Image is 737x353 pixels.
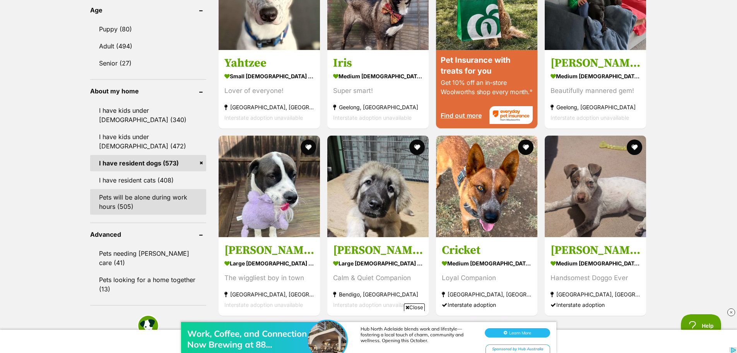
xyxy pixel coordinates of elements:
a: I have resident cats (408) [90,172,206,188]
strong: [GEOGRAPHIC_DATA], [GEOGRAPHIC_DATA] [442,289,532,300]
span: Close [404,303,425,311]
a: Cricket medium [DEMOGRAPHIC_DATA] Dog Loyal Companion [GEOGRAPHIC_DATA], [GEOGRAPHIC_DATA] Inters... [436,237,537,316]
button: favourite [627,139,643,155]
h3: [PERSON_NAME] [551,243,640,258]
strong: [GEOGRAPHIC_DATA], [GEOGRAPHIC_DATA] [224,289,314,300]
div: Loyal Companion [442,273,532,283]
strong: [GEOGRAPHIC_DATA], [GEOGRAPHIC_DATA] [224,102,314,112]
a: Pets looking for a home together (13) [90,272,206,297]
div: Work, Coffee, and Connection. Now Brewing at 88 [PERSON_NAME] [187,22,311,43]
div: Handsomest Doggo Ever [551,273,640,283]
header: Age [90,7,206,14]
strong: medium [DEMOGRAPHIC_DATA] Dog [551,258,640,269]
span: Interstate adoption unavailable [224,301,303,308]
div: Beautifully mannered gem! [551,85,640,96]
a: Pets will be alone during work hours (505) [90,189,206,215]
h3: [PERSON_NAME] [224,243,314,258]
h3: Cricket [442,243,532,258]
img: Cricket - Australian Cattle Dog [436,136,537,237]
header: About my home [90,88,206,95]
a: [PERSON_NAME] medium [DEMOGRAPHIC_DATA] Dog Handsomest Doggo Ever [GEOGRAPHIC_DATA], [GEOGRAPHIC_... [545,237,646,316]
strong: large [DEMOGRAPHIC_DATA] Dog [224,258,314,269]
a: Adult (494) [90,38,206,54]
a: Iris medium [DEMOGRAPHIC_DATA] Dog Super smart! Geelong, [GEOGRAPHIC_DATA] Interstate adoption un... [327,50,429,128]
span: Interstate adoption unavailable [333,301,412,308]
strong: medium [DEMOGRAPHIC_DATA] Dog [442,258,532,269]
a: Yahtzee small [DEMOGRAPHIC_DATA] Dog Lover of everyone! [GEOGRAPHIC_DATA], [GEOGRAPHIC_DATA] Inte... [219,50,320,128]
div: The wiggliest boy in town [224,273,314,283]
a: Puppy (80) [90,21,206,37]
h3: Yahtzee [224,55,314,70]
a: I have resident dogs (573) [90,155,206,171]
strong: Bendigo, [GEOGRAPHIC_DATA] [333,289,423,300]
span: Interstate adoption unavailable [224,114,303,121]
div: Interstate adoption [551,300,640,310]
a: [PERSON_NAME] medium [DEMOGRAPHIC_DATA] Dog Beautifully mannered gem! Geelong, [GEOGRAPHIC_DATA] ... [545,50,646,128]
button: favourite [518,139,534,155]
button: Learn More [485,22,550,31]
img: Osa - Maremma Sheepdog x Mixed breed Dog [327,136,429,237]
a: I have kids under [DEMOGRAPHIC_DATA] (340) [90,102,206,128]
a: Pets needing [PERSON_NAME] care (41) [90,245,206,271]
a: Senior (27) [90,55,206,71]
strong: small [DEMOGRAPHIC_DATA] Dog [224,70,314,81]
a: I have kids under [DEMOGRAPHIC_DATA] (472) [90,129,206,154]
header: Advanced [90,231,206,238]
h3: Iris [333,55,423,70]
div: Interstate adoption [442,300,532,310]
strong: Geelong, [GEOGRAPHIC_DATA] [551,102,640,112]
a: [PERSON_NAME] large [DEMOGRAPHIC_DATA] Dog Calm & Quiet Companion Bendigo, [GEOGRAPHIC_DATA] Inte... [327,237,429,316]
h3: [PERSON_NAME] [551,55,640,70]
strong: medium [DEMOGRAPHIC_DATA] Dog [551,70,640,81]
img: Work, Coffee, and Connection. Now Brewing at 88 O’Connell [308,14,347,53]
button: favourite [409,139,425,155]
div: Lover of everyone! [224,85,314,96]
div: Sponsored by Hub Australia [486,38,550,48]
h3: [PERSON_NAME] [333,243,423,258]
strong: medium [DEMOGRAPHIC_DATA] Dog [333,70,423,81]
div: Super smart! [333,85,423,96]
span: Interstate adoption unavailable [551,114,629,121]
strong: Geelong, [GEOGRAPHIC_DATA] [333,102,423,112]
span: Interstate adoption unavailable [333,114,412,121]
img: Billy - Australian Cattle Dog [545,136,646,237]
div: Hub North Adelaide blends work and lifestyle—fostering a local touch of charm, community and well... [361,19,477,37]
strong: [GEOGRAPHIC_DATA], [GEOGRAPHIC_DATA] [551,289,640,300]
img: close_rtb.svg [727,308,735,316]
button: favourite [301,139,316,155]
strong: large [DEMOGRAPHIC_DATA] Dog [333,258,423,269]
img: Mills - Labrador Retriever x Collie Dog [219,136,320,237]
a: [PERSON_NAME] large [DEMOGRAPHIC_DATA] Dog The wiggliest boy in town [GEOGRAPHIC_DATA], [GEOGRAPH... [219,237,320,316]
div: Calm & Quiet Companion [333,273,423,283]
